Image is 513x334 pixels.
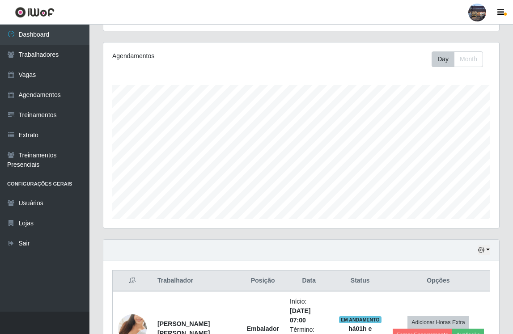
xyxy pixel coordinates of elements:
[242,271,284,292] th: Posição
[247,325,279,332] strong: Embalador
[152,271,242,292] th: Trabalhador
[284,271,334,292] th: Data
[334,271,387,292] th: Status
[432,51,483,67] div: First group
[112,51,262,61] div: Agendamentos
[387,271,490,292] th: Opções
[432,51,454,67] button: Day
[454,51,483,67] button: Month
[290,297,328,325] li: Início:
[339,316,382,323] span: EM ANDAMENTO
[290,307,310,324] time: [DATE] 07:00
[432,51,490,67] div: Toolbar with button groups
[407,316,469,329] button: Adicionar Horas Extra
[15,7,55,18] img: CoreUI Logo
